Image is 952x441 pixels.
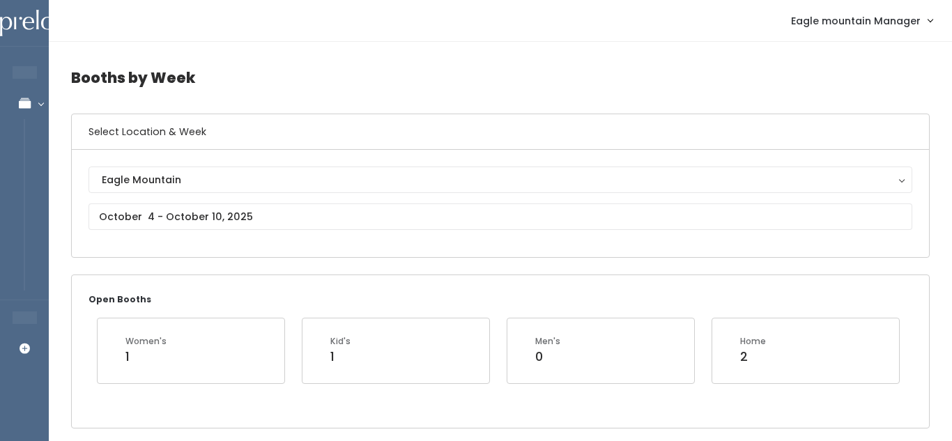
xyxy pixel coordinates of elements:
[89,293,151,305] small: Open Booths
[89,167,912,193] button: Eagle Mountain
[71,59,930,97] h4: Booths by Week
[330,335,351,348] div: Kid's
[125,348,167,366] div: 1
[535,348,560,366] div: 0
[330,348,351,366] div: 1
[72,114,929,150] h6: Select Location & Week
[125,335,167,348] div: Women's
[89,203,912,230] input: October 4 - October 10, 2025
[791,13,921,29] span: Eagle mountain Manager
[740,348,766,366] div: 2
[777,6,946,36] a: Eagle mountain Manager
[535,335,560,348] div: Men's
[102,172,899,187] div: Eagle Mountain
[740,335,766,348] div: Home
